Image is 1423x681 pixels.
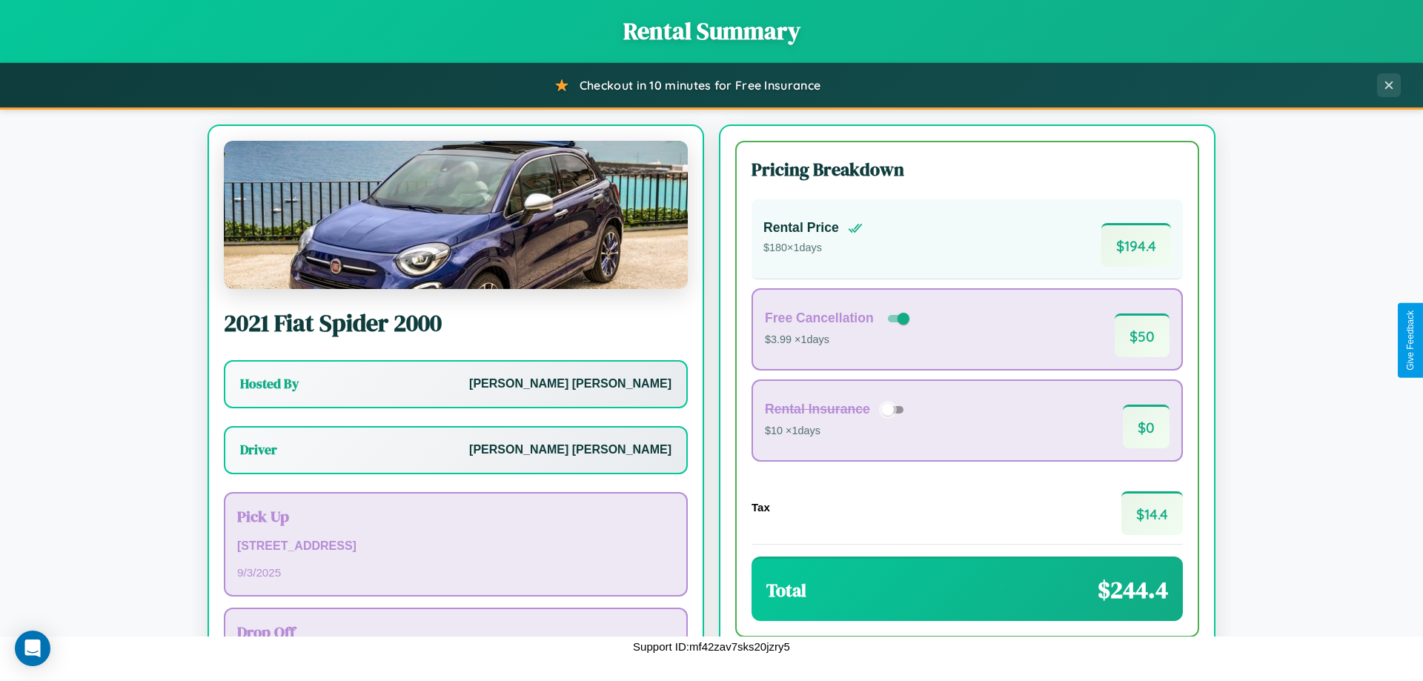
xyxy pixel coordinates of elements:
h3: Pick Up [237,505,674,527]
span: $ 14.4 [1121,491,1183,535]
h4: Free Cancellation [765,310,874,326]
h2: 2021 Fiat Spider 2000 [224,307,688,339]
p: Support ID: mf42zav7sks20jzry5 [633,637,790,657]
h1: Rental Summary [15,15,1408,47]
h3: Driver [240,441,277,459]
h4: Rental Price [763,220,839,236]
p: [STREET_ADDRESS] [237,536,674,557]
h3: Hosted By [240,375,299,393]
h3: Pricing Breakdown [752,157,1183,182]
img: Fiat Spider 2000 [224,141,688,289]
h4: Rental Insurance [765,402,870,417]
span: $ 194.4 [1101,223,1171,267]
p: $ 180 × 1 days [763,239,863,258]
span: Checkout in 10 minutes for Free Insurance [580,78,820,93]
span: $ 50 [1115,313,1170,357]
p: [PERSON_NAME] [PERSON_NAME] [469,373,671,395]
h3: Total [766,578,806,602]
span: $ 0 [1123,405,1170,448]
p: $3.99 × 1 days [765,330,912,350]
span: $ 244.4 [1098,574,1168,606]
p: 9 / 3 / 2025 [237,562,674,582]
h3: Drop Off [237,621,674,642]
div: Open Intercom Messenger [15,631,50,666]
div: Give Feedback [1405,310,1416,371]
p: $10 × 1 days [765,422,909,441]
h4: Tax [752,501,770,514]
p: [PERSON_NAME] [PERSON_NAME] [469,439,671,461]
